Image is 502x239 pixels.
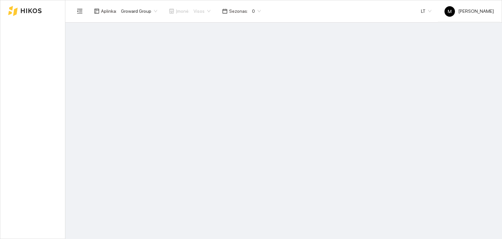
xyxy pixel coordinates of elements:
[252,6,261,16] span: 0
[229,8,248,15] span: Sezonas :
[193,6,210,16] span: Visos
[101,8,117,15] span: Aplinka :
[121,6,157,16] span: Groward Group
[222,9,227,14] span: calendar
[77,8,83,14] span: menu-fold
[73,5,86,18] button: menu-fold
[176,8,190,15] span: Įmonė :
[421,6,431,16] span: LT
[169,9,174,14] span: shop
[448,6,452,17] span: M
[444,9,494,14] span: [PERSON_NAME]
[94,9,99,14] span: layout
